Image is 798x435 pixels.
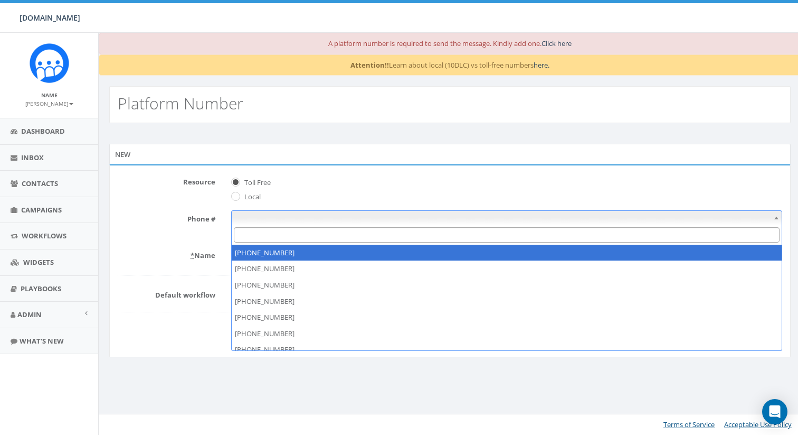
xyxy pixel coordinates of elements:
img: Rally_Corp_Icon.png [30,43,69,83]
div: Open Intercom Messenger [762,399,787,424]
span: Workflows [22,231,66,240]
label: Local [242,192,261,202]
a: Acceptable Use Policy [724,420,792,429]
li: [PHONE_NUMBER] [232,309,782,326]
span: Widgets [23,257,54,267]
li: [PHONE_NUMBER] [232,245,782,261]
li: [PHONE_NUMBER] [232,277,782,293]
label: Phone # [110,210,223,224]
span: Inbox [21,153,44,162]
label: Resource [110,173,223,187]
span: What's New [20,336,64,346]
h2: Platform Number [118,95,243,112]
a: here. [534,60,549,70]
small: [PERSON_NAME] [25,100,73,107]
input: Search [234,227,780,243]
span: Campaigns [21,205,62,215]
span: Playbooks [21,284,61,293]
li: [PHONE_NUMBER] [232,326,782,342]
span: Admin [17,310,42,319]
label: Default workflow [110,286,223,300]
label: Name [110,247,223,261]
li: [PHONE_NUMBER] [232,293,782,310]
strong: Attention!! [350,60,389,70]
label: Toll Free [242,178,271,188]
abbr: required [191,251,194,260]
small: Name [41,91,58,99]
li: [PHONE_NUMBER] [232,261,782,277]
a: [PERSON_NAME] [25,98,73,108]
li: [PHONE_NUMBER] [232,341,782,358]
span: Contacts [22,179,58,188]
span: [DOMAIN_NAME] [20,13,80,23]
span: Dashboard [21,126,65,136]
div: New [109,144,791,165]
a: Click here [541,39,572,48]
a: Terms of Service [663,420,715,429]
